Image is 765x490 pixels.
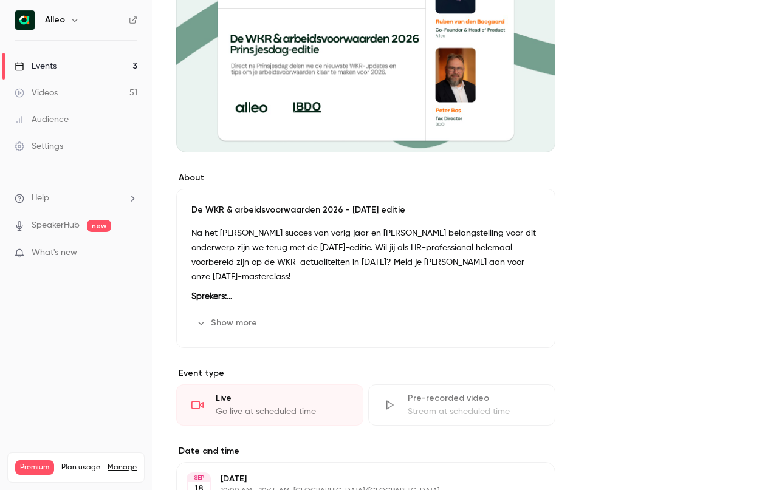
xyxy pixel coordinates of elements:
[15,10,35,30] img: Alleo
[176,367,555,379] p: Event type
[32,219,80,232] a: SpeakerHub
[191,313,264,333] button: Show more
[191,292,232,301] strong: Sprekers:
[32,192,49,205] span: Help
[188,474,210,482] div: SEP
[408,392,540,404] div: Pre-recorded video
[176,172,555,184] label: About
[108,463,137,472] a: Manage
[216,406,348,418] div: Go live at scheduled time
[221,473,491,485] p: [DATE]
[61,463,100,472] span: Plan usage
[15,192,137,205] li: help-dropdown-opener
[15,460,54,475] span: Premium
[191,204,540,216] p: De WKR & arbeidsvoorwaarden 2026 - [DATE] editie
[15,87,58,99] div: Videos
[191,226,540,284] p: Na het [PERSON_NAME] succes van vorig jaar en [PERSON_NAME] belangstelling voor dit onderwerp zij...
[45,14,65,26] h6: Alleo
[216,392,348,404] div: Live
[32,247,77,259] span: What's new
[176,445,555,457] label: Date and time
[15,140,63,152] div: Settings
[368,384,555,426] div: Pre-recorded videoStream at scheduled time
[87,220,111,232] span: new
[15,114,69,126] div: Audience
[15,60,57,72] div: Events
[408,406,540,418] div: Stream at scheduled time
[176,384,363,426] div: LiveGo live at scheduled time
